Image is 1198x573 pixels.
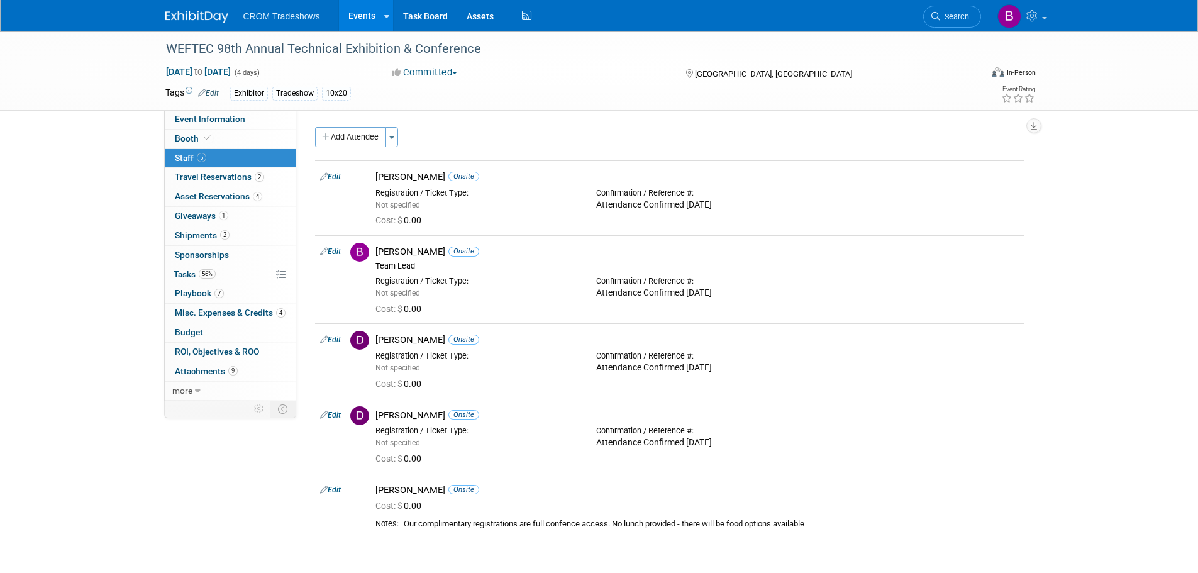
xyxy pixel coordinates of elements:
[276,308,286,318] span: 4
[165,304,296,323] a: Misc. Expenses & Credits4
[375,289,420,298] span: Not specified
[375,276,577,286] div: Registration / Ticket Type:
[375,246,1019,258] div: [PERSON_NAME]
[448,247,479,256] span: Onsite
[448,410,479,420] span: Onsite
[175,153,206,163] span: Staff
[315,127,386,147] button: Add Attendee
[175,211,228,221] span: Giveaways
[375,453,404,464] span: Cost: $
[165,362,296,381] a: Attachments9
[320,247,341,256] a: Edit
[175,366,238,376] span: Attachments
[270,401,296,417] td: Toggle Event Tabs
[350,243,369,262] img: B.jpg
[448,485,479,494] span: Onsite
[253,192,262,201] span: 4
[175,250,229,260] span: Sponsorships
[375,188,577,198] div: Registration / Ticket Type:
[165,66,231,77] span: [DATE] [DATE]
[322,87,351,100] div: 10x20
[165,226,296,245] a: Shipments2
[165,11,228,23] img: ExhibitDay
[992,67,1004,77] img: Format-Inperson.png
[1006,68,1036,77] div: In-Person
[165,130,296,148] a: Booth
[596,276,798,286] div: Confirmation / Reference #:
[1001,86,1035,92] div: Event Rating
[448,335,479,344] span: Onsite
[192,67,204,77] span: to
[387,66,462,79] button: Committed
[997,4,1021,28] img: Branden Peterson
[165,382,296,401] a: more
[375,304,426,314] span: 0.00
[907,65,1036,84] div: Event Format
[350,331,369,350] img: D.jpg
[375,484,1019,496] div: [PERSON_NAME]
[375,438,420,447] span: Not specified
[596,351,798,361] div: Confirmation / Reference #:
[220,230,230,240] span: 2
[165,86,219,101] td: Tags
[375,171,1019,183] div: [PERSON_NAME]
[375,364,420,372] span: Not specified
[198,89,219,97] a: Edit
[320,411,341,420] a: Edit
[230,87,268,100] div: Exhibitor
[172,386,192,396] span: more
[175,347,259,357] span: ROI, Objectives & ROO
[596,188,798,198] div: Confirmation / Reference #:
[596,437,798,448] div: Attendance Confirmed [DATE]
[175,191,262,201] span: Asset Reservations
[199,269,216,279] span: 56%
[175,288,224,298] span: Playbook
[375,379,404,389] span: Cost: $
[375,409,1019,421] div: [PERSON_NAME]
[197,153,206,162] span: 5
[174,269,216,279] span: Tasks
[165,246,296,265] a: Sponsorships
[175,308,286,318] span: Misc. Expenses & Credits
[404,519,1019,530] div: Our complimentary registrations are full confence access. No lunch provided - there will be food ...
[214,289,224,298] span: 7
[175,133,213,143] span: Booth
[596,199,798,211] div: Attendance Confirmed [DATE]
[243,11,320,21] span: CROM Tradeshows
[204,135,211,142] i: Booth reservation complete
[162,38,962,60] div: WEFTEC 98th Annual Technical Exhibition & Conference
[233,69,260,77] span: (4 days)
[165,149,296,168] a: Staff5
[165,207,296,226] a: Giveaways1
[272,87,318,100] div: Tradeshow
[175,114,245,124] span: Event Information
[219,211,228,220] span: 1
[165,343,296,362] a: ROI, Objectives & ROO
[923,6,981,28] a: Search
[375,201,420,209] span: Not specified
[375,304,404,314] span: Cost: $
[320,486,341,494] a: Edit
[375,261,1019,271] div: Team Lead
[350,406,369,425] img: D.jpg
[940,12,969,21] span: Search
[175,172,264,182] span: Travel Reservations
[375,215,426,225] span: 0.00
[165,110,296,129] a: Event Information
[320,172,341,181] a: Edit
[228,366,238,376] span: 9
[165,284,296,303] a: Playbook7
[375,519,399,529] div: Notes:
[596,287,798,299] div: Attendance Confirmed [DATE]
[175,327,203,337] span: Budget
[375,453,426,464] span: 0.00
[375,501,426,511] span: 0.00
[320,335,341,344] a: Edit
[448,172,479,181] span: Onsite
[375,215,404,225] span: Cost: $
[375,379,426,389] span: 0.00
[165,265,296,284] a: Tasks56%
[596,362,798,374] div: Attendance Confirmed [DATE]
[175,230,230,240] span: Shipments
[596,426,798,436] div: Confirmation / Reference #:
